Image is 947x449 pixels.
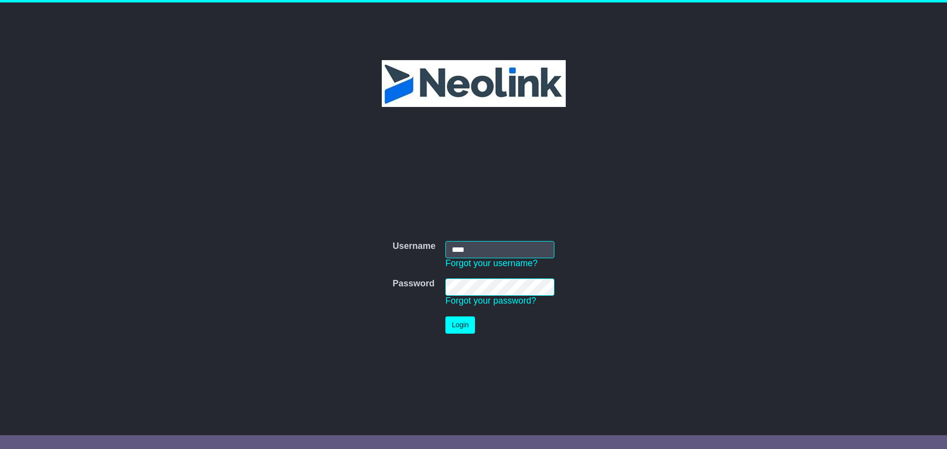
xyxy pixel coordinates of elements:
a: Forgot your username? [445,258,538,268]
a: Forgot your password? [445,296,536,306]
button: Login [445,316,475,334]
label: Username [393,241,436,252]
img: Neolink [382,60,566,107]
label: Password [393,278,435,289]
